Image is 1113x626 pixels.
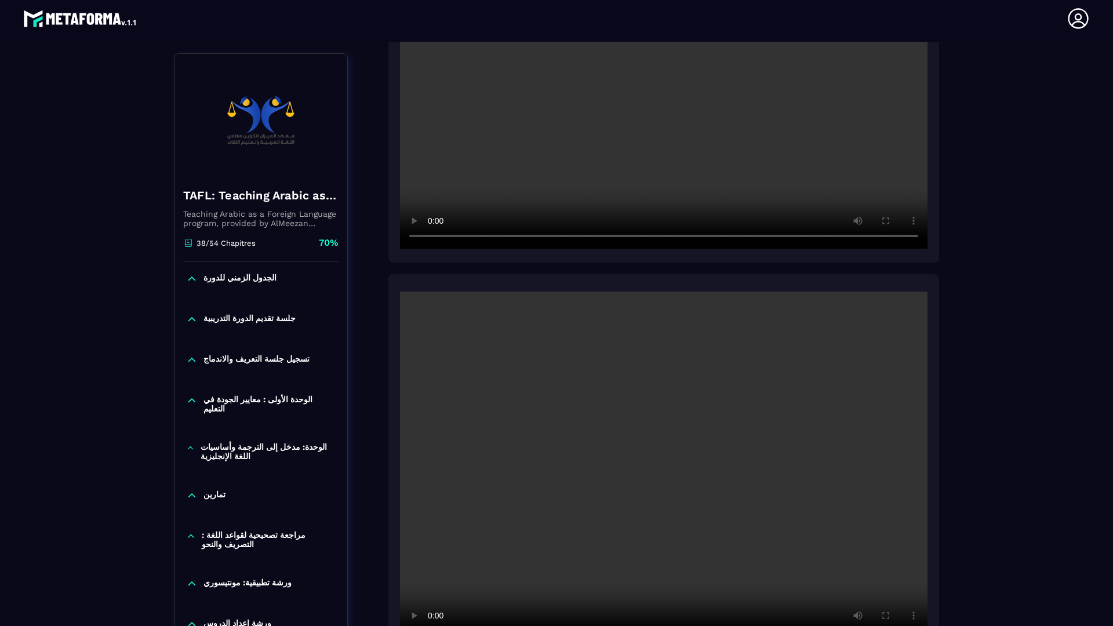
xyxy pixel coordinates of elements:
p: تسجيل جلسة التعريف والاندماج [203,354,310,366]
p: مراجعة تصحيحية لقواعد اللغة : التصريف والنحو [202,530,336,549]
h4: TAFL: Teaching Arabic as a Foreign Language program [183,187,339,203]
p: ورشة تطبیقیة: مونتیسوري [203,578,292,589]
p: تمارين [203,490,225,501]
p: الوحدة الأولى : معايير الجودة في التعليم [203,395,336,413]
img: banner [183,63,339,179]
p: الوحدة: مدخل إلى الترجمة وأساسيات اللغة الإنجليزية [201,442,336,461]
p: 70% [319,236,339,249]
p: Teaching Arabic as a Foreign Language program, provided by AlMeezan Academy in the [GEOGRAPHIC_DATA] [183,209,339,228]
p: الجدول الزمني للدورة [203,273,277,285]
p: جلسة تقديم الدورة التدريبية [203,314,296,325]
p: 38/54 Chapitres [197,239,256,248]
img: logo [23,7,138,30]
